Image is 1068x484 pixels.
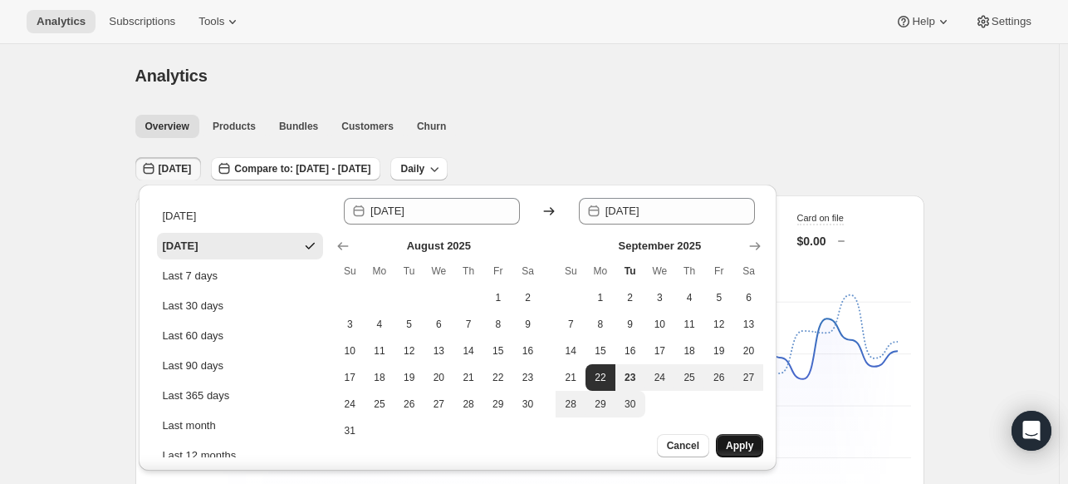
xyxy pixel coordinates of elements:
[365,258,394,284] th: Monday
[189,10,251,33] button: Tools
[341,371,358,384] span: 17
[704,364,734,391] button: Friday September 26 2025
[453,258,483,284] th: Thursday
[556,391,585,417] button: Sunday September 28 2025
[460,318,477,331] span: 7
[734,338,764,364] button: Saturday September 20 2025
[885,10,961,33] button: Help
[622,291,639,304] span: 2
[157,263,323,289] button: Last 7 days
[162,358,223,374] div: Last 90 days
[371,318,388,331] span: 4
[453,391,483,417] button: Thursday August 28 2025
[562,264,579,278] span: Su
[513,391,543,417] button: Saturday August 30 2025
[734,364,764,391] button: Saturday September 27 2025
[157,203,323,230] button: [DATE]
[157,233,323,259] button: [DATE]
[556,338,585,364] button: Sunday September 14 2025
[667,439,699,452] span: Cancel
[622,371,639,384] span: 23
[797,233,826,249] p: $0.00
[797,213,844,223] span: Card on file
[401,371,418,384] span: 19
[401,344,418,358] span: 12
[965,10,1041,33] button: Settings
[585,284,615,311] button: Monday September 1 2025
[513,364,543,391] button: Saturday August 23 2025
[681,291,698,304] span: 4
[741,291,757,304] span: 6
[335,338,365,364] button: Sunday August 10 2025
[615,338,645,364] button: Tuesday September 16 2025
[401,318,418,331] span: 5
[213,120,256,133] span: Products
[394,258,424,284] th: Tuesday
[592,291,609,304] span: 1
[734,284,764,311] button: Saturday September 6 2025
[741,344,757,358] span: 20
[400,162,424,175] span: Daily
[341,318,358,331] span: 3
[453,338,483,364] button: Thursday August 14 2025
[365,391,394,417] button: Monday August 25 2025
[615,258,645,284] th: Tuesday
[912,15,934,28] span: Help
[431,264,448,278] span: We
[453,364,483,391] button: Thursday August 21 2025
[157,353,323,379] button: Last 90 days
[157,442,323,469] button: Last 12 months
[592,344,609,358] span: 15
[520,398,536,411] span: 30
[622,398,639,411] span: 30
[279,120,318,133] span: Bundles
[490,344,507,358] span: 15
[341,424,358,437] span: 31
[483,311,513,338] button: Friday August 8 2025
[585,311,615,338] button: Monday September 8 2025
[424,364,454,391] button: Wednesday August 20 2025
[681,371,698,384] span: 25
[520,318,536,331] span: 9
[394,364,424,391] button: Tuesday August 19 2025
[562,371,579,384] span: 21
[341,264,358,278] span: Su
[99,10,185,33] button: Subscriptions
[460,264,477,278] span: Th
[562,398,579,411] span: 28
[162,447,236,464] div: Last 12 months
[513,311,543,338] button: Saturday August 9 2025
[109,15,175,28] span: Subscriptions
[585,391,615,417] button: Monday September 29 2025
[365,338,394,364] button: Monday August 11 2025
[401,398,418,411] span: 26
[335,391,365,417] button: Sunday August 24 2025
[556,364,585,391] button: Sunday September 21 2025
[562,318,579,331] span: 7
[716,434,763,457] button: Apply
[365,311,394,338] button: Monday August 4 2025
[681,344,698,358] span: 18
[157,293,323,319] button: Last 30 days
[394,338,424,364] button: Tuesday August 12 2025
[157,323,323,349] button: Last 60 days
[157,383,323,409] button: Last 365 days
[371,398,388,411] span: 25
[453,311,483,338] button: Thursday August 7 2025
[592,398,609,411] span: 29
[424,258,454,284] th: Wednesday
[681,318,698,331] span: 11
[135,157,202,180] button: [DATE]
[162,268,218,284] div: Last 7 days
[162,208,196,225] div: [DATE]
[162,417,215,434] div: Last month
[652,291,669,304] span: 3
[371,371,388,384] span: 18
[674,258,704,284] th: Thursday
[513,338,543,364] button: Saturday August 16 2025
[734,258,764,284] th: Saturday
[483,364,513,391] button: Friday August 22 2025
[652,318,669,331] span: 10
[490,371,507,384] span: 22
[341,398,358,411] span: 24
